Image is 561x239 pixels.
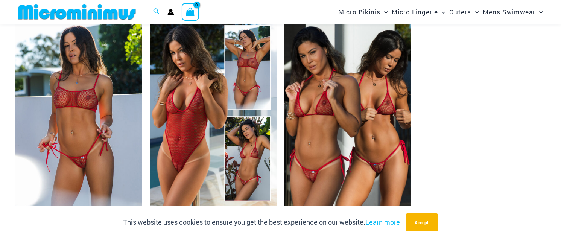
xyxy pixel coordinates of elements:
img: MM SHOP LOGO FLAT [15,3,139,20]
img: Summer Storm Red Tri Top Pack F [284,18,412,209]
span: Menu Toggle [471,2,479,21]
a: Summer Storm Red Collection Pack FSummer Storm Red Collection Pack BSummer Storm Red Collection P... [150,18,277,209]
a: Account icon link [167,9,174,15]
span: Mens Swimwear [483,2,535,21]
span: Menu Toggle [438,2,445,21]
a: Micro BikinisMenu ToggleMenu Toggle [336,2,390,21]
a: Search icon link [153,7,160,17]
span: Micro Lingerie [392,2,438,21]
span: Micro Bikinis [338,2,380,21]
p: This website uses cookies to ensure you get the best experience on our website. [123,217,400,228]
a: OutersMenu ToggleMenu Toggle [448,2,481,21]
img: Summer Storm Red 332 Crop Top 449 Thong 02 [15,18,142,209]
span: Menu Toggle [535,2,543,21]
img: Summer Storm Red Collection Pack B [150,18,277,209]
a: Micro LingerieMenu ToggleMenu Toggle [390,2,447,21]
a: Summer Storm Red Tri Top Pack FSummer Storm Red Tri Top Pack BSummer Storm Red Tri Top Pack B [284,18,412,209]
span: Menu Toggle [380,2,388,21]
button: Accept [406,213,438,231]
span: Outers [450,2,471,21]
nav: Site Navigation [335,1,546,23]
a: Summer Storm Red 332 Crop Top 449 Thong 02Summer Storm Red 332 Crop Top 449 Thong 03Summer Storm ... [15,18,142,209]
a: View Shopping Cart, empty [182,3,199,20]
a: Mens SwimwearMenu ToggleMenu Toggle [481,2,545,21]
a: Learn more [366,218,400,227]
